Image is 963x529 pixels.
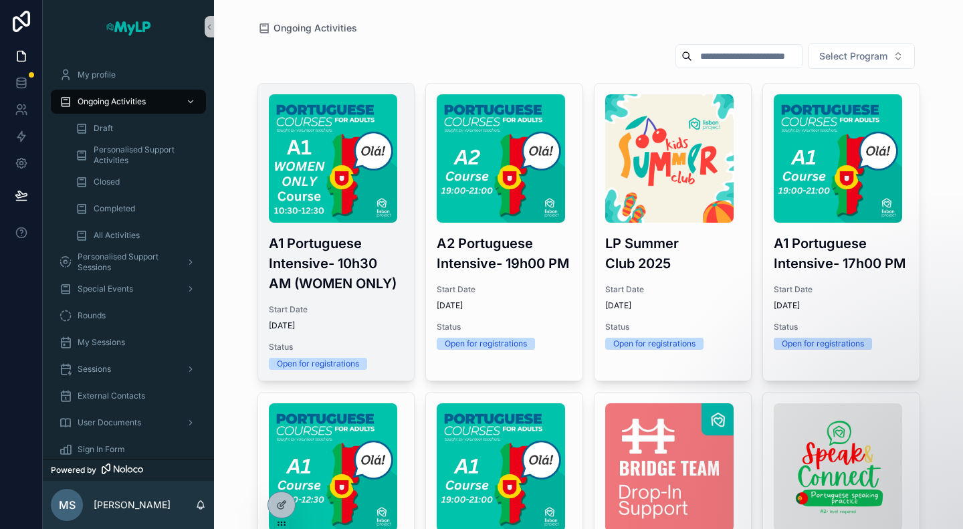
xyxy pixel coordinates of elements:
a: Sessions [51,357,206,381]
span: My profile [78,70,116,80]
span: Status [774,322,909,332]
a: MyLP-(3).pngLP Summer Club 2025Start Date[DATE]StatusOpen for registrations [594,83,752,381]
a: Completed [67,197,206,221]
span: Ongoing Activities [274,21,357,35]
span: Draft [94,123,113,134]
a: Closed [67,170,206,194]
h3: LP Summer Club 2025 [605,233,740,274]
h3: A1 Portuguese Intensive- 17h00 PM [774,233,909,274]
a: 5.jpgA2 Portuguese Intensive- 19h00 PMStart Date[DATE]StatusOpen for registrations [425,83,583,381]
span: Start Date [605,284,740,295]
span: External Contacts [78,391,145,401]
a: Special Events [51,277,206,301]
span: Start Date [774,284,909,295]
span: Sessions [78,364,111,375]
a: Ongoing Activities [51,90,206,114]
img: App logo [105,16,152,37]
span: [DATE] [269,320,404,331]
span: [DATE] [605,300,740,311]
a: My profile [51,63,206,87]
h3: A1 Portuguese Intensive- 10h30 AM (WOMEN ONLY) [269,233,404,294]
span: All Activities [94,230,140,241]
button: Select Button [808,43,915,69]
div: scrollable content [43,54,214,459]
div: Open for registrations [782,338,864,350]
img: 5.jpg [437,94,565,223]
span: Sign In Form [78,444,125,455]
a: 4.jpgA1 Portuguese Intensive- 17h00 PMStart Date[DATE]StatusOpen for registrations [762,83,920,381]
span: Closed [94,177,120,187]
a: Rounds [51,304,206,328]
span: Status [605,322,740,332]
span: Personalised Support Sessions [78,251,175,273]
span: Special Events [78,284,133,294]
span: Status [269,342,404,352]
span: [DATE] [437,300,572,311]
img: MyLP-(3).png [605,94,734,223]
a: Personalised Support Sessions [51,250,206,274]
span: Start Date [437,284,572,295]
a: All Activities [67,223,206,247]
span: Select Program [819,49,887,63]
img: 4.jpg [774,94,902,223]
a: User Documents [51,411,206,435]
span: My Sessions [78,337,125,348]
span: [DATE] [774,300,909,311]
iframe: Intercom notifications message [695,429,963,522]
span: User Documents [78,417,141,428]
h3: A2 Portuguese Intensive- 19h00 PM [437,233,572,274]
div: Open for registrations [445,338,527,350]
span: MS [59,497,76,513]
a: My Sessions [51,330,206,354]
div: Open for registrations [277,358,359,370]
img: 1.jpg [269,94,397,223]
span: Start Date [269,304,404,315]
span: Completed [94,203,135,214]
span: Rounds [78,310,106,321]
p: [PERSON_NAME] [94,498,171,512]
a: 1.jpgA1 Portuguese Intensive- 10h30 AM (WOMEN ONLY)Start Date[DATE]StatusOpen for registrations [257,83,415,381]
div: Open for registrations [613,338,695,350]
span: Powered by [51,465,96,475]
a: Powered by [43,459,214,481]
span: Personalised Support Activities [94,144,193,166]
a: Personalised Support Activities [67,143,206,167]
a: Ongoing Activities [257,21,357,35]
a: External Contacts [51,384,206,408]
span: Ongoing Activities [78,96,146,107]
span: Status [437,322,572,332]
a: Draft [67,116,206,140]
a: Sign In Form [51,437,206,461]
